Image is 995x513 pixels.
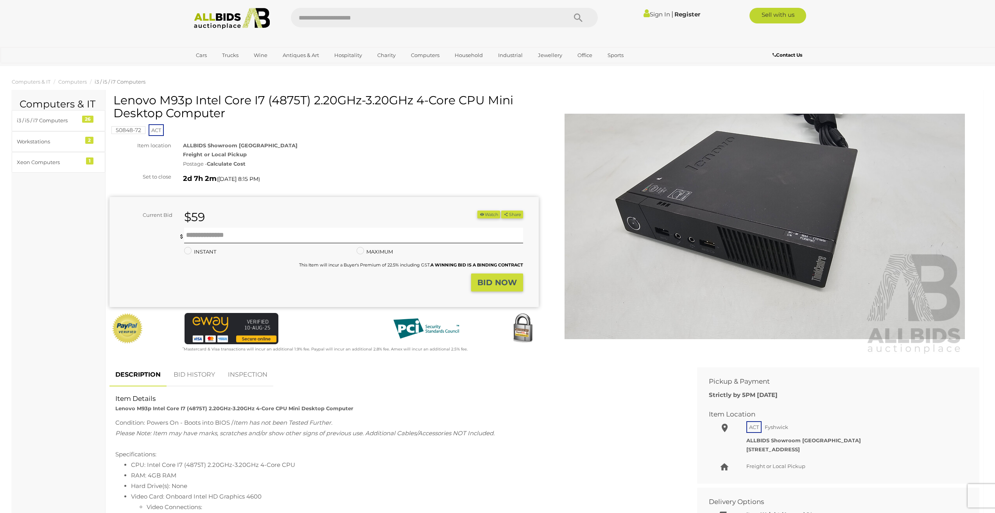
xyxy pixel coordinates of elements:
a: Sports [602,49,629,62]
li: RAM: 4GB RAM [131,470,679,481]
a: Wine [249,49,273,62]
a: Sign In [644,11,670,18]
label: MAXIMUM [357,247,393,256]
span: Fyshwick [763,422,790,432]
a: INSPECTION [222,363,273,386]
a: i3 / i5 / i7 Computers 26 [12,110,105,131]
button: BID NOW [471,273,523,292]
h2: Item Details [115,395,679,402]
a: i3 / i5 / i7 Computers [95,79,145,85]
a: Computers & IT [12,79,50,85]
a: Contact Us [773,51,804,59]
div: Postage - [183,159,539,168]
img: Official PayPal Seal [111,313,143,344]
h2: Item Location [709,411,956,418]
h2: Pickup & Payment [709,378,956,385]
strong: ALLBIDS Showroom [GEOGRAPHIC_DATA] [746,437,861,443]
a: Office [572,49,597,62]
li: Watch this item [477,211,500,219]
img: Secured by Rapid SSL [507,313,538,344]
div: Set to close [104,172,177,181]
a: Antiques & Art [278,49,324,62]
b: A WINNING BID IS A BINDING CONTRACT [430,262,523,268]
div: 26 [82,116,93,123]
mark: 50848-72 [111,126,145,134]
h1: Lenovo M93p Intel Core I7 (4875T) 2.20GHz-3.20GHz 4-Core CPU Mini Desktop Computer [113,94,537,120]
a: Hospitality [329,49,367,62]
div: Workstations [17,137,81,146]
img: PCI DSS compliant [387,313,465,344]
img: Lenovo M93p Intel Core I7 (4875T) 2.20GHz-3.20GHz 4-Core CPU Mini Desktop Computer [565,98,965,356]
b: Contact Us [773,52,802,58]
a: Industrial [493,49,528,62]
a: Computers [406,49,445,62]
button: Search [559,8,598,27]
div: 2 [85,137,93,144]
div: Xeon Computers [17,158,81,167]
button: Watch [477,211,500,219]
li: CPU: Intel Core I7 (4875T) 2.20GHz-3.20GHz 4-Core CPU [131,459,679,470]
div: 1 [86,157,93,164]
a: Cars [191,49,212,62]
span: ( ) [217,176,260,182]
img: eWAY Payment Gateway [185,313,278,344]
a: Charity [372,49,401,62]
div: Item location [104,141,177,150]
small: Mastercard & Visa transactions will incur an additional 1.9% fee. Paypal will incur an additional... [183,347,468,352]
a: Sell with us [749,8,806,23]
a: DESCRIPTION [109,363,167,386]
span: Item has not been Tested Further. [233,419,332,426]
a: Jewellery [533,49,567,62]
li: Hard Drive(s): None [131,481,679,491]
strong: [STREET_ADDRESS] [746,446,800,452]
b: Strictly by 5PM [DATE] [709,391,778,399]
a: Trucks [217,49,244,62]
strong: Freight or Local Pickup [183,151,247,157]
label: INSTANT [184,247,216,256]
img: Allbids.com.au [190,8,274,29]
a: Household [450,49,488,62]
span: Please Note: Item may have marks, scratches and/or show other signs of previous use. Additional C... [115,429,495,437]
span: ACT [149,124,164,136]
div: i3 / i5 / i7 Computers [17,116,81,125]
strong: Calculate Cost [207,161,246,167]
strong: $59 [184,210,205,224]
div: Current Bid [109,211,178,220]
a: 50848-72 [111,127,145,133]
a: Xeon Computers 1 [12,152,105,173]
span: | [671,10,673,18]
a: Computers [58,79,87,85]
button: Share [501,211,523,219]
a: Register [674,11,700,18]
span: Freight or Local Pickup [746,463,805,469]
span: [DATE] 8:15 PM [218,175,258,182]
strong: 2d 7h 2m [183,174,217,183]
a: Workstations 2 [12,131,105,152]
h2: Computers & IT [20,99,97,110]
a: [GEOGRAPHIC_DATA] [191,62,256,75]
strong: Lenovo M93p Intel Core I7 (4875T) 2.20GHz-3.20GHz 4-Core CPU Mini Desktop Computer [115,405,353,411]
div: Condition: Powers On - Boots into BIOS / [115,417,679,428]
strong: ALLBIDS Showroom [GEOGRAPHIC_DATA] [183,142,298,148]
strong: BID NOW [477,278,517,287]
small: This Item will incur a Buyer's Premium of 22.5% including GST. [299,262,523,268]
a: BID HISTORY [168,363,221,386]
h2: Delivery Options [709,498,956,506]
span: ACT [746,421,762,433]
